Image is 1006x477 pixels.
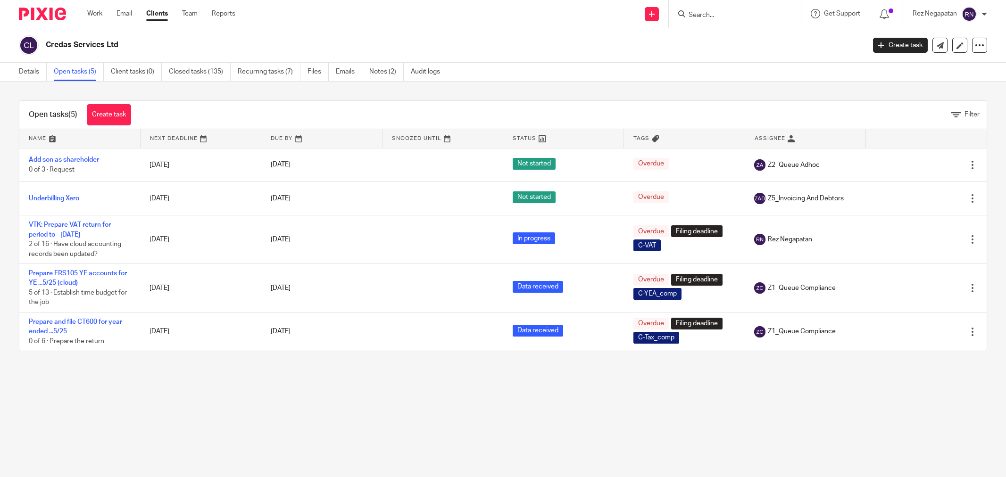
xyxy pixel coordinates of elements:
a: Emails [336,63,362,81]
a: Prepare and file CT600 for year ended ...5/25 [29,319,122,335]
input: Search [688,11,773,20]
img: Pixie [19,8,66,20]
img: svg%3E [754,193,765,204]
a: Work [87,9,102,18]
span: Z1_Queue Compliance [768,283,836,293]
a: Team [182,9,198,18]
a: Details [19,63,47,81]
img: svg%3E [754,282,765,294]
span: 5 of 13 · Establish time budget for the job [29,289,127,306]
a: Prepare FRS105 YE accounts for YE ...5/25 (cloud) [29,270,127,286]
img: svg%3E [754,159,765,171]
span: Overdue [633,225,669,237]
span: [DATE] [271,285,291,291]
td: [DATE] [140,148,261,181]
img: svg%3E [19,35,39,55]
a: Files [308,63,329,81]
span: Z2_Queue Adhoc [768,160,820,170]
span: [DATE] [271,195,291,202]
span: Overdue [633,318,669,329]
a: Add son as shareholder [29,156,99,163]
span: 0 of 3 · Request [29,166,75,173]
td: [DATE] [140,215,261,264]
span: [DATE] [271,162,291,168]
span: Z1_Queue Compliance [768,327,836,336]
span: Rez Negapatan [768,235,812,244]
span: (5) [68,111,77,118]
span: [DATE] [271,236,291,243]
img: svg%3E [754,326,765,337]
span: Get Support [824,10,860,17]
span: Status [513,136,536,141]
span: C-YEA_comp [633,288,682,300]
a: Notes (2) [369,63,404,81]
a: VTK: Prepare VAT return for period to - [DATE] [29,222,111,238]
span: Filing deadline [671,225,723,237]
a: Audit logs [411,63,447,81]
span: Filing deadline [671,318,723,329]
a: Create task [873,38,928,53]
span: 2 of 16 · Have cloud accounting records been updated? [29,241,121,257]
span: Overdue [633,274,669,286]
h1: Open tasks [29,110,77,120]
a: Underbilling Xero [29,195,79,202]
span: 0 of 6 · Prepare the return [29,338,104,345]
span: Filter [964,111,980,118]
a: Open tasks (5) [54,63,104,81]
img: svg%3E [754,234,765,245]
span: Z5_Invoicing And Debtors [768,194,844,203]
a: Reports [212,9,235,18]
span: Tags [633,136,649,141]
span: Filing deadline [671,274,723,286]
span: C-Tax_comp [633,332,679,344]
h2: Credas Services Ltd [46,40,696,50]
a: Email [116,9,132,18]
span: Overdue [633,158,669,170]
span: Data received [513,325,563,337]
td: [DATE] [140,181,261,215]
span: In progress [513,232,555,244]
p: Rez Negapatan [913,9,957,18]
span: C-VAT [633,239,661,251]
td: [DATE] [140,312,261,351]
span: Not started [513,191,556,203]
a: Clients [146,9,168,18]
img: svg%3E [962,7,977,22]
span: Snoozed Until [392,136,441,141]
span: Not started [513,158,556,170]
a: Closed tasks (135) [169,63,231,81]
span: Overdue [633,191,669,203]
a: Recurring tasks (7) [238,63,300,81]
a: Client tasks (0) [111,63,162,81]
td: [DATE] [140,264,261,313]
span: [DATE] [271,328,291,335]
span: Data received [513,281,563,293]
a: Create task [87,104,131,125]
